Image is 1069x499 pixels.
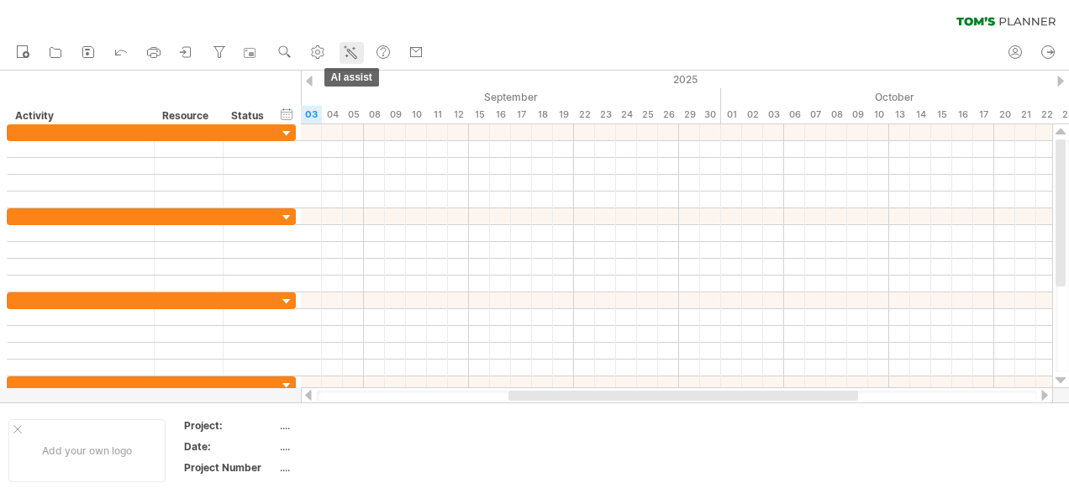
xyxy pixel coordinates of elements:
[721,106,742,123] div: Wednesday, 1 October 2025
[322,106,343,123] div: Thursday, 4 September 2025
[553,106,574,123] div: Friday, 19 September 2025
[184,460,276,475] div: Project Number
[280,418,421,433] div: ....
[184,418,276,433] div: Project:
[973,106,994,123] div: Friday, 17 October 2025
[679,106,700,123] div: Monday, 29 September 2025
[490,106,511,123] div: Tuesday, 16 September 2025
[340,42,364,64] a: AI assist
[889,106,910,123] div: Monday, 13 October 2025
[301,106,322,123] div: Wednesday, 3 September 2025
[868,106,889,123] div: Friday, 10 October 2025
[574,106,595,123] div: Monday, 22 September 2025
[763,106,784,123] div: Friday, 3 October 2025
[952,106,973,123] div: Thursday, 16 October 2025
[231,108,268,124] div: Status
[658,106,679,123] div: Friday, 26 September 2025
[616,106,637,123] div: Wednesday, 24 September 2025
[1015,106,1036,123] div: Tuesday, 21 October 2025
[700,106,721,123] div: Tuesday, 30 September 2025
[532,106,553,123] div: Thursday, 18 September 2025
[511,106,532,123] div: Wednesday, 17 September 2025
[784,106,805,123] div: Monday, 6 October 2025
[931,106,952,123] div: Wednesday, 15 October 2025
[427,106,448,123] div: Thursday, 11 September 2025
[469,106,490,123] div: Monday, 15 September 2025
[259,88,721,106] div: September 2025
[742,106,763,123] div: Thursday, 2 October 2025
[280,439,421,454] div: ....
[637,106,658,123] div: Thursday, 25 September 2025
[847,106,868,123] div: Thursday, 9 October 2025
[15,108,145,124] div: Activity
[994,106,1015,123] div: Monday, 20 October 2025
[364,106,385,123] div: Monday, 8 September 2025
[343,106,364,123] div: Friday, 5 September 2025
[448,106,469,123] div: Friday, 12 September 2025
[805,106,826,123] div: Tuesday, 7 October 2025
[910,106,931,123] div: Tuesday, 14 October 2025
[1036,106,1057,123] div: Wednesday, 22 October 2025
[385,106,406,123] div: Tuesday, 9 September 2025
[324,68,379,87] span: AI assist
[595,106,616,123] div: Tuesday, 23 September 2025
[280,460,421,475] div: ....
[162,108,213,124] div: Resource
[406,106,427,123] div: Wednesday, 10 September 2025
[184,439,276,454] div: Date:
[826,106,847,123] div: Wednesday, 8 October 2025
[8,419,166,482] div: Add your own logo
